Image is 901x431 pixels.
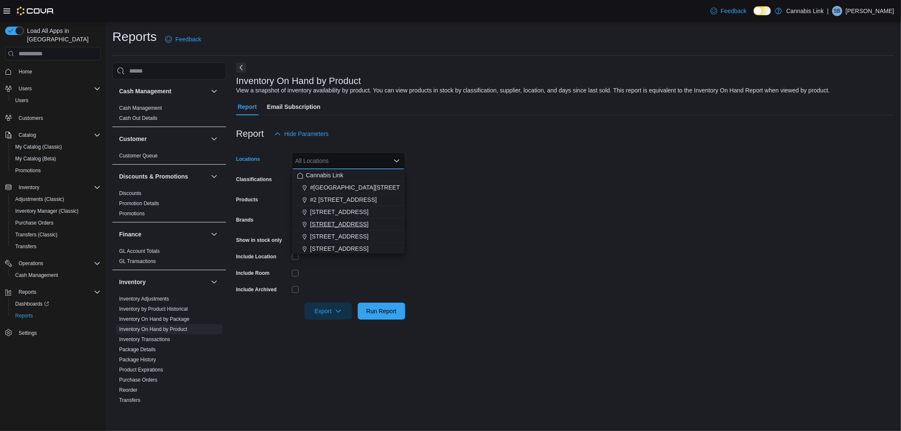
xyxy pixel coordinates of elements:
button: Users [8,95,104,106]
button: Customers [2,111,104,124]
button: Inventory [2,182,104,193]
button: Users [2,83,104,95]
span: Cash Out Details [119,115,158,122]
h3: Discounts & Promotions [119,172,188,181]
nav: Complex example [5,62,101,361]
button: Users [15,84,35,94]
button: Inventory [209,277,219,287]
p: | [827,6,829,16]
span: Purchase Orders [119,377,158,383]
span: Inventory On Hand by Package [119,316,190,323]
span: Adjustments (Classic) [12,194,101,204]
a: Inventory Adjustments [119,296,169,302]
span: Settings [19,330,37,336]
button: Run Report [358,303,405,320]
span: Home [19,68,32,75]
a: Transfers (Classic) [12,230,61,240]
a: Home [15,67,35,77]
span: #2 [STREET_ADDRESS] [310,195,377,204]
p: Cannabis Link [786,6,824,16]
button: Customer [209,134,219,144]
span: Customers [15,112,101,123]
span: Load All Apps in [GEOGRAPHIC_DATA] [24,27,101,43]
button: #[GEOGRAPHIC_DATA][STREET_ADDRESS] [292,182,405,194]
button: [STREET_ADDRESS] [292,230,405,243]
a: Inventory Manager (Classic) [12,206,82,216]
a: Reports [12,311,36,321]
button: My Catalog (Beta) [8,153,104,165]
span: Home [15,66,101,77]
span: [STREET_ADDRESS] [310,232,368,241]
button: Cannabis Link [292,169,405,182]
button: Inventory Manager (Classic) [8,205,104,217]
span: Promotions [15,167,41,174]
a: My Catalog (Beta) [12,154,60,164]
span: GL Transactions [119,258,156,265]
span: Transfers [12,241,101,252]
button: Settings [2,327,104,339]
span: Customers [19,115,43,122]
span: Reports [15,312,33,319]
button: Operations [2,258,104,269]
a: Feedback [707,3,750,19]
span: Discounts [119,190,142,197]
span: Promotions [12,165,101,176]
span: Inventory Manager (Classic) [12,206,101,216]
div: Customer [112,151,226,164]
button: Discounts & Promotions [119,172,207,181]
a: Inventory Transactions [119,336,170,342]
span: Email Subscription [267,98,321,115]
div: Choose from the following options [292,169,405,255]
button: [STREET_ADDRESS] [292,218,405,230]
span: GL Account Totals [119,248,160,255]
span: Run Report [366,307,397,315]
span: Transfers [119,397,140,404]
a: Cash Management [12,270,61,280]
span: Cash Management [12,270,101,280]
a: Inventory On Hand by Package [119,316,190,322]
div: Inventory [112,294,226,409]
button: #2 [STREET_ADDRESS] [292,194,405,206]
h1: Reports [112,28,157,45]
span: #[GEOGRAPHIC_DATA][STREET_ADDRESS] [310,183,433,192]
button: Discounts & Promotions [209,171,219,182]
span: Promotion Details [119,200,159,207]
span: Inventory Manager (Classic) [15,208,79,214]
span: Users [15,84,101,94]
span: Hide Parameters [284,130,329,138]
span: Dashboards [12,299,101,309]
span: Cash Management [15,272,58,279]
h3: Inventory [119,278,146,286]
span: Feedback [721,7,746,15]
label: Products [236,196,258,203]
button: Transfers [8,241,104,252]
span: Reorder [119,387,137,393]
button: Catalog [15,130,39,140]
span: Transfers [15,243,36,250]
span: Reports [15,287,101,297]
a: Promotions [119,211,145,217]
a: Cash Management [119,105,162,111]
span: Transfers (Classic) [12,230,101,240]
label: Include Archived [236,286,277,293]
div: View a snapshot of inventory availability by product. You can view products in stock by classific... [236,86,830,95]
span: Reports [12,311,101,321]
span: Reports [19,289,36,295]
button: My Catalog (Classic) [8,141,104,153]
span: [STREET_ADDRESS] [310,220,368,228]
a: Product Expirations [119,367,163,373]
a: Dashboards [8,298,104,310]
span: Inventory Transactions [119,336,170,343]
input: Dark Mode [754,6,771,15]
a: Purchase Orders [12,218,57,228]
span: Adjustments (Classic) [15,196,64,203]
button: Inventory [15,182,43,192]
button: Export [305,303,352,320]
button: Inventory [119,278,207,286]
span: My Catalog (Classic) [12,142,101,152]
a: GL Transactions [119,258,156,264]
button: Transfers (Classic) [8,229,104,241]
button: Finance [119,230,207,239]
